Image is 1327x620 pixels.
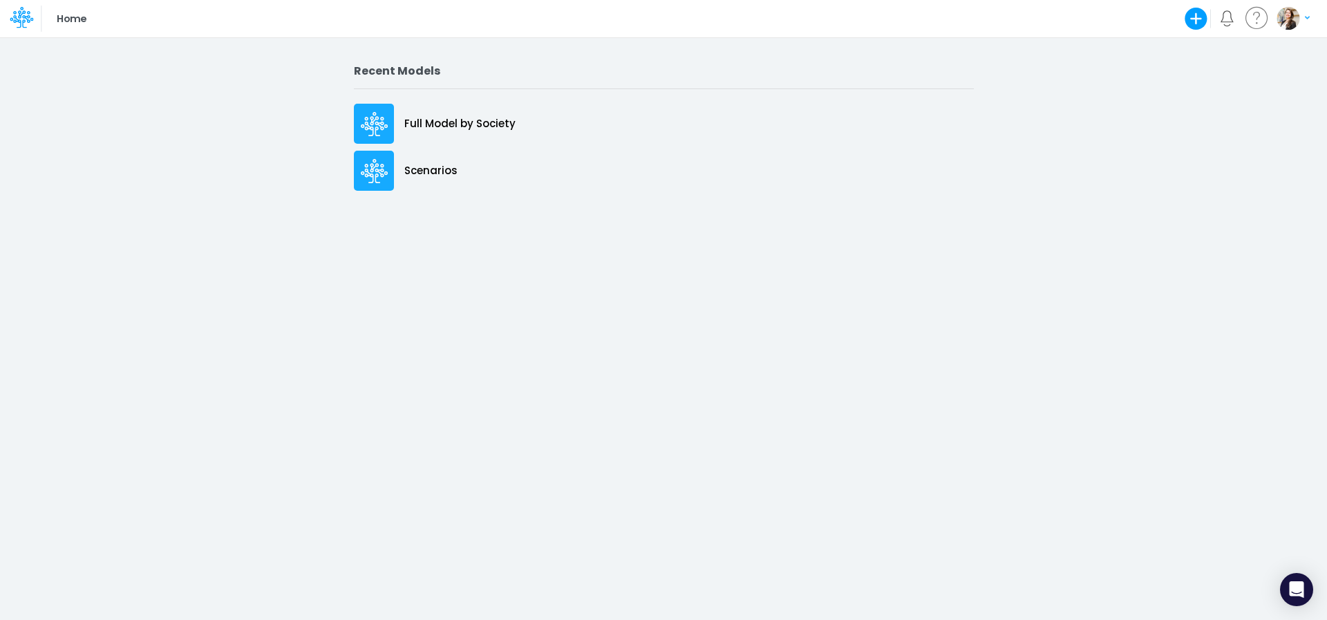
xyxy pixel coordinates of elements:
[404,163,458,179] p: Scenarios
[404,116,516,132] p: Full Model by Society
[354,100,974,147] a: Full Model by Society
[57,11,86,26] p: Home
[1219,10,1235,26] a: Notifications
[1280,573,1313,606] div: Open Intercom Messenger
[354,64,974,77] h2: Recent Models
[354,147,974,194] a: Scenarios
